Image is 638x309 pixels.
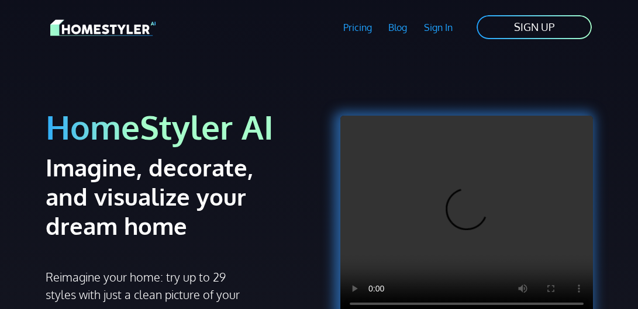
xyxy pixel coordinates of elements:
[50,18,156,38] img: HomeStyler AI logo
[416,14,461,41] a: Sign In
[334,14,380,41] a: Pricing
[380,14,416,41] a: Blog
[475,14,593,40] a: SIGN UP
[46,152,259,240] h2: Imagine, decorate, and visualize your dream home
[46,106,312,148] h1: HomeStyler AI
